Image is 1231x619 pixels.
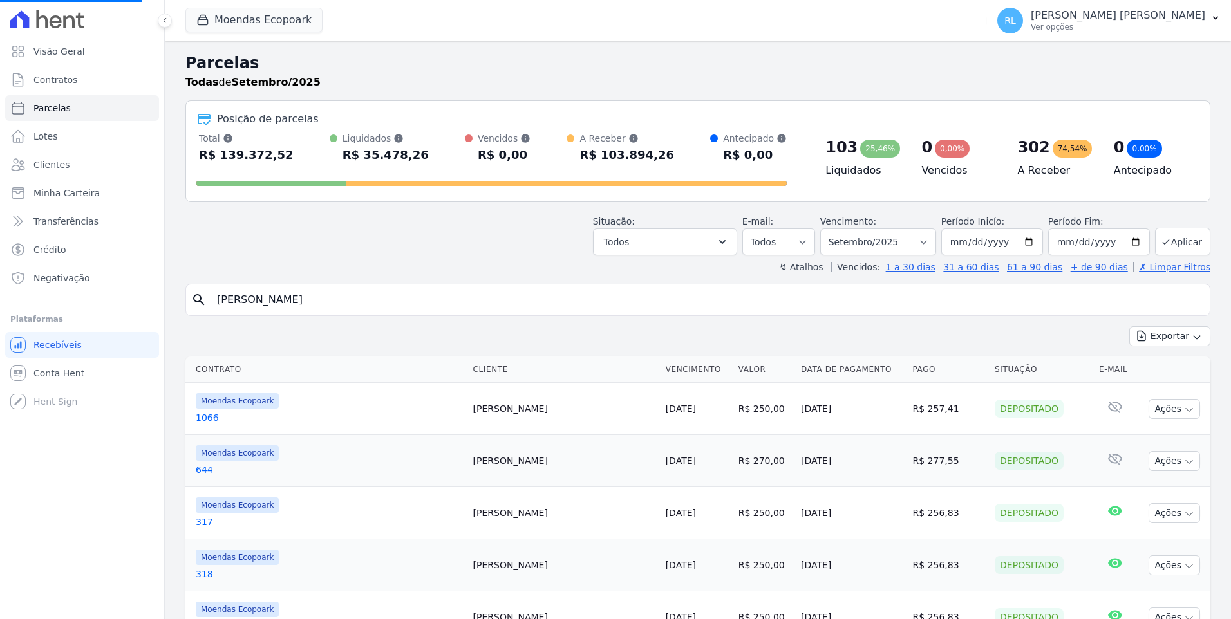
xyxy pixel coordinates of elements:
label: Situação: [593,216,635,226]
td: R$ 256,83 [908,539,990,591]
span: Minha Carteira [33,187,100,199]
span: Moendas Ecopoark [196,550,279,565]
a: Transferências [5,208,159,234]
a: 1 a 30 dias [886,262,935,272]
div: 103 [825,137,858,158]
div: Depositado [995,400,1064,418]
th: Pago [908,356,990,383]
button: Todos [593,228,737,255]
button: Ações [1149,503,1200,523]
a: Crédito [5,237,159,263]
a: ✗ Limpar Filtros [1133,262,1210,272]
h4: Liquidados [825,163,901,178]
a: Minha Carteira [5,180,159,206]
p: [PERSON_NAME] [PERSON_NAME] [1031,9,1205,22]
th: Cliente [468,356,661,383]
span: Moendas Ecopoark [196,393,279,409]
h4: Antecipado [1114,163,1189,178]
span: Transferências [33,215,99,228]
strong: Todas [185,76,219,88]
span: Clientes [33,158,70,171]
td: [DATE] [796,383,908,435]
span: Conta Hent [33,367,84,380]
th: Situação [990,356,1094,383]
a: 318 [196,568,463,580]
span: Negativação [33,272,90,284]
h4: A Receber [1018,163,1093,178]
span: Crédito [33,243,66,256]
p: Ver opções [1031,22,1205,32]
th: Valor [733,356,796,383]
span: Moendas Ecopoark [196,445,279,461]
span: Recebíveis [33,338,82,351]
a: Conta Hent [5,360,159,386]
a: Lotes [5,124,159,149]
span: Parcelas [33,102,71,115]
button: Moendas Ecopoark [185,8,323,32]
button: Ações [1149,451,1200,471]
div: 0,00% [1127,140,1161,158]
label: Período Fim: [1048,215,1150,228]
div: 0 [1114,137,1125,158]
td: [PERSON_NAME] [468,383,661,435]
a: [DATE] [666,403,696,414]
strong: Setembro/2025 [232,76,321,88]
div: 0,00% [935,140,970,158]
td: R$ 277,55 [908,435,990,487]
td: [PERSON_NAME] [468,539,661,591]
button: Ações [1149,555,1200,575]
div: 25,46% [860,140,900,158]
div: 0 [921,137,932,158]
div: 74,54% [1053,140,1093,158]
td: R$ 250,00 [733,383,796,435]
button: RL [PERSON_NAME] [PERSON_NAME] Ver opções [987,3,1231,39]
div: Plataformas [10,311,154,327]
label: E-mail: [742,216,774,226]
td: R$ 270,00 [733,435,796,487]
div: R$ 0,00 [723,145,787,165]
span: Lotes [33,130,58,143]
th: Data de Pagamento [796,356,908,383]
a: + de 90 dias [1071,262,1128,272]
div: Posição de parcelas [217,111,319,127]
span: Moendas Ecopoark [196,497,279,513]
label: Vencimento: [820,216,876,226]
span: Visão Geral [33,45,85,58]
span: RL [1004,16,1016,25]
span: Contratos [33,73,77,86]
td: [DATE] [796,435,908,487]
a: [DATE] [666,456,696,466]
div: R$ 103.894,26 [579,145,674,165]
div: Total [199,132,294,145]
a: Parcelas [5,95,159,121]
div: Liquidados [343,132,429,145]
button: Ações [1149,399,1200,419]
label: Período Inicío: [941,216,1004,226]
label: ↯ Atalhos [779,262,823,272]
td: R$ 256,83 [908,487,990,539]
th: E-mail [1094,356,1137,383]
span: Moendas Ecopoark [196,602,279,617]
a: 61 a 90 dias [1007,262,1062,272]
a: 317 [196,515,463,528]
a: 644 [196,463,463,476]
div: Depositado [995,504,1064,522]
th: Contrato [185,356,468,383]
th: Vencimento [661,356,733,383]
a: Negativação [5,265,159,291]
a: Contratos [5,67,159,93]
td: R$ 250,00 [733,539,796,591]
button: Exportar [1129,326,1210,346]
td: [DATE] [796,487,908,539]
input: Buscar por nome do lote ou do cliente [209,287,1205,313]
div: R$ 139.372,52 [199,145,294,165]
a: [DATE] [666,508,696,518]
span: Todos [604,234,629,250]
div: R$ 0,00 [478,145,531,165]
div: Vencidos [478,132,531,145]
div: Antecipado [723,132,787,145]
td: [DATE] [796,539,908,591]
label: Vencidos: [831,262,880,272]
div: 302 [1018,137,1050,158]
a: [DATE] [666,560,696,570]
